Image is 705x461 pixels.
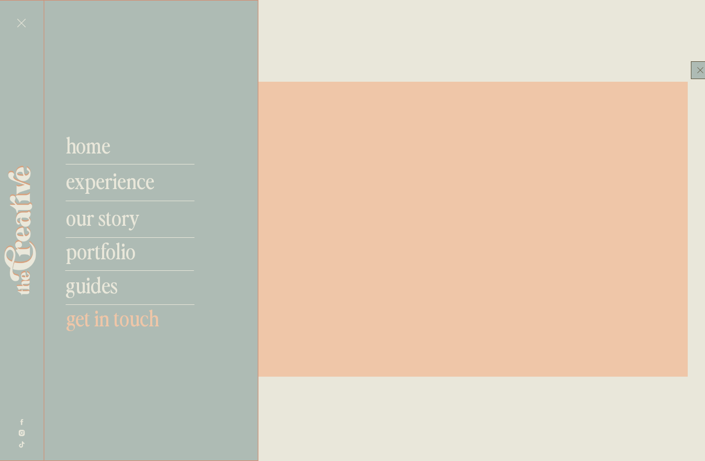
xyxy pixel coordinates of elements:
a: portfolio [66,238,204,263]
a: our story [66,204,222,229]
a: get in touch [66,305,204,330]
iframe: 772547450 [176,86,683,372]
a: home [66,132,184,157]
a: guides [65,272,204,297]
a: experience [66,168,184,193]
